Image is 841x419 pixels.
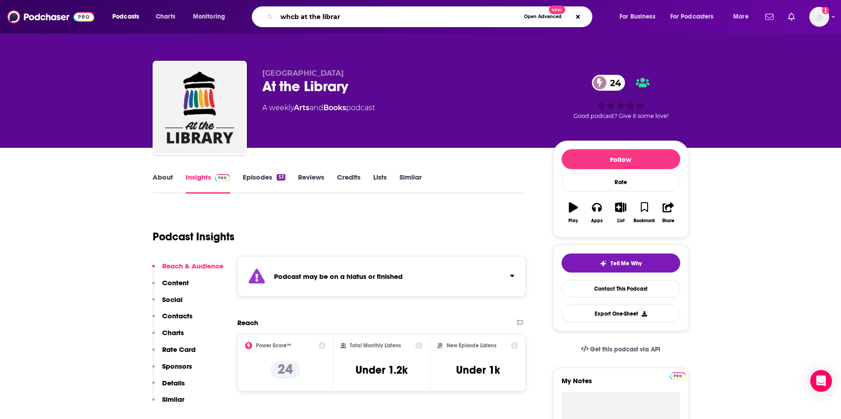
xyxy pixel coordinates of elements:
[610,260,642,267] span: Tell Me Why
[256,342,291,349] h2: Power Score™
[277,174,285,180] div: 53
[601,75,625,91] span: 24
[152,345,196,362] button: Rate Card
[186,173,231,194] a: InsightsPodchaser Pro
[549,5,565,14] span: New
[152,295,183,312] button: Social
[670,10,714,23] span: For Podcasters
[447,342,496,349] h2: New Episode Listens
[617,218,625,224] div: List
[574,338,668,361] a: Get this podcast via API
[162,395,184,404] p: Similar
[154,63,245,153] img: At the Library
[162,328,184,337] p: Charts
[562,173,680,191] div: Rate
[152,395,184,412] button: Similar
[553,69,689,125] div: 24Good podcast? Give it some love!
[809,7,829,27] img: User Profile
[733,10,749,23] span: More
[162,262,223,270] p: Reach & Audience
[193,10,225,23] span: Monitoring
[152,362,192,379] button: Sponsors
[762,9,777,24] a: Show notifications dropdown
[323,103,346,112] a: Books
[562,280,680,297] a: Contact This Podcast
[562,305,680,322] button: Export One-Sheet
[153,173,173,194] a: About
[156,10,175,23] span: Charts
[662,218,674,224] div: Share
[664,10,727,24] button: open menu
[152,278,189,295] button: Content
[356,363,408,377] h3: Under 1.2k
[562,149,680,169] button: Follow
[270,361,300,379] p: 24
[243,173,285,194] a: Episodes53
[634,218,655,224] div: Bookmark
[613,10,667,24] button: open menu
[810,370,832,392] div: Open Intercom Messenger
[152,312,192,328] button: Contacts
[784,9,798,24] a: Show notifications dropdown
[373,173,387,194] a: Lists
[152,379,185,395] button: Details
[562,253,680,273] button: tell me why sparkleTell Me Why
[7,8,94,25] img: Podchaser - Follow, Share and Rate Podcasts
[309,103,323,112] span: and
[237,256,526,297] section: Click to expand status details
[152,328,184,345] button: Charts
[520,11,566,22] button: Open AdvancedNew
[274,272,403,281] strong: Podcast may be on a hiatus or finished
[162,295,183,304] p: Social
[162,278,189,287] p: Content
[573,112,668,119] span: Good podcast? Give it some love!
[260,6,601,27] div: Search podcasts, credits, & more...
[562,196,585,229] button: Play
[162,312,192,320] p: Contacts
[562,376,680,392] label: My Notes
[294,103,309,112] a: Arts
[656,196,680,229] button: Share
[822,7,829,14] svg: Add a profile image
[215,174,231,181] img: Podchaser Pro
[592,75,625,91] a: 24
[153,230,235,244] h1: Podcast Insights
[106,10,151,24] button: open menu
[809,7,829,27] span: Logged in as KSteele
[591,218,603,224] div: Apps
[337,173,360,194] a: Credits
[112,10,139,23] span: Podcasts
[809,7,829,27] button: Show profile menu
[456,363,500,377] h3: Under 1k
[568,218,578,224] div: Play
[187,10,237,24] button: open menu
[152,262,223,278] button: Reach & Audience
[670,372,686,380] img: Podchaser Pro
[620,10,655,23] span: For Business
[600,260,607,267] img: tell me why sparkle
[162,345,196,354] p: Rate Card
[670,371,686,380] a: Pro website
[262,102,375,113] div: A weekly podcast
[727,10,760,24] button: open menu
[633,196,656,229] button: Bookmark
[585,196,609,229] button: Apps
[162,379,185,387] p: Details
[277,10,520,24] input: Search podcasts, credits, & more...
[399,173,422,194] a: Similar
[162,362,192,370] p: Sponsors
[350,342,401,349] h2: Total Monthly Listens
[524,15,562,19] span: Open Advanced
[262,69,344,78] span: [GEOGRAPHIC_DATA]
[237,318,258,327] h2: Reach
[590,346,660,353] span: Get this podcast via API
[150,10,181,24] a: Charts
[298,173,324,194] a: Reviews
[609,196,632,229] button: List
